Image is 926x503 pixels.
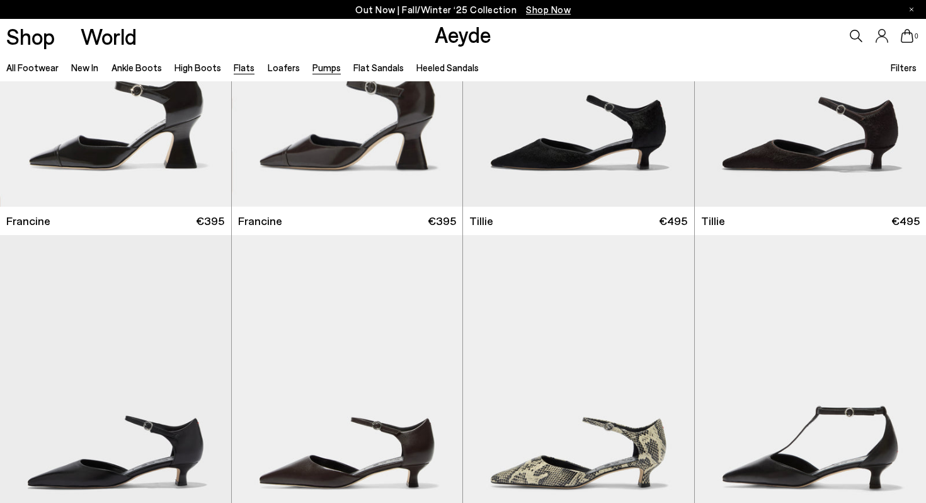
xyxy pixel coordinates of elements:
span: Filters [891,62,917,73]
a: Loafers [268,62,300,73]
a: Heeled Sandals [416,62,479,73]
span: Francine [6,213,50,229]
a: Ankle Boots [111,62,162,73]
a: All Footwear [6,62,59,73]
span: Francine [238,213,282,229]
span: 0 [913,33,920,40]
span: €495 [659,213,687,229]
a: New In [71,62,98,73]
span: €395 [428,213,456,229]
p: Out Now | Fall/Winter ‘25 Collection [355,2,571,18]
span: Navigate to /collections/new-in [526,4,571,15]
span: €395 [196,213,224,229]
a: Francine €395 [232,207,463,235]
span: €495 [891,213,920,229]
a: 0 [901,29,913,43]
a: Shop [6,25,55,47]
span: Tillie [701,213,725,229]
a: Flats [234,62,254,73]
span: Tillie [469,213,493,229]
a: Flat Sandals [353,62,404,73]
a: World [81,25,137,47]
a: Aeyde [435,21,491,47]
a: Tillie €495 [463,207,694,235]
a: High Boots [174,62,221,73]
a: Pumps [312,62,341,73]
